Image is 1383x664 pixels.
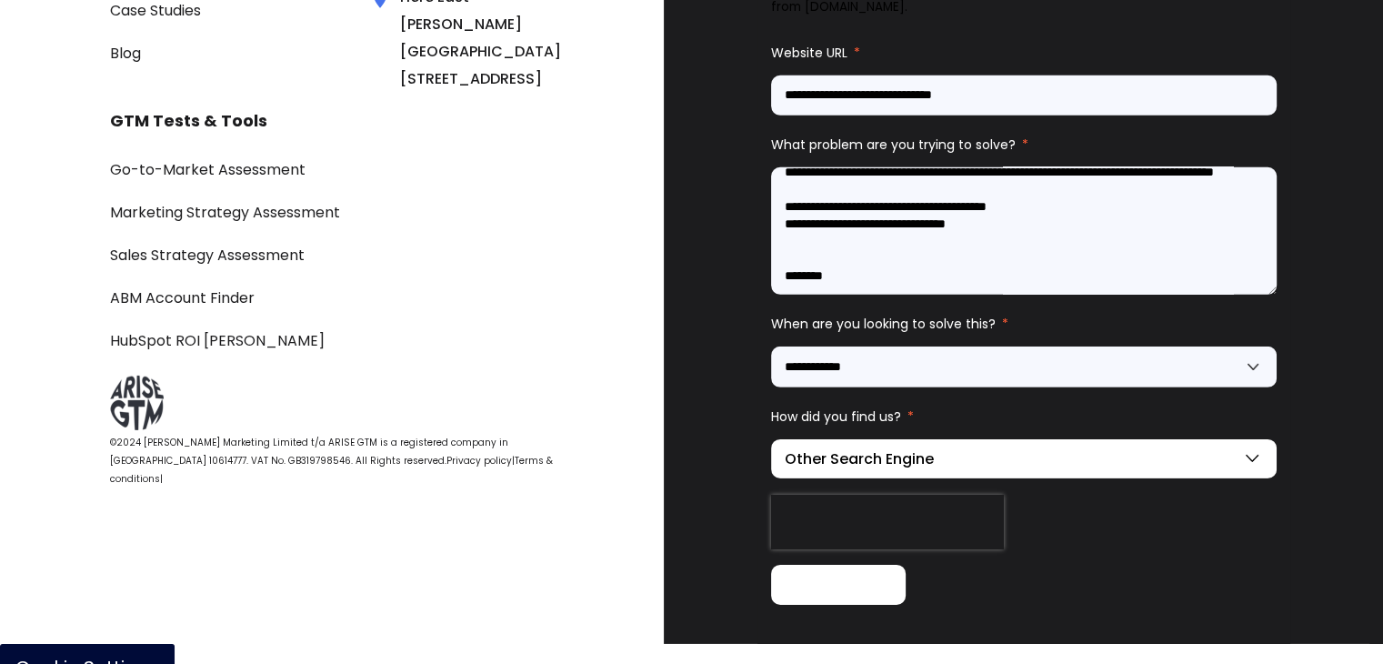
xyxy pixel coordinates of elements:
span: ©2024 [PERSON_NAME] Marketing Limited t/a ARISE GTM is a registered company in [GEOGRAPHIC_DATA] ... [110,436,508,468]
a: Terms & conditions [110,454,553,486]
div: | [110,434,577,488]
h3: GTM Tests & Tools [110,107,577,135]
iframe: reCAPTCHA [771,495,1004,549]
span: How did you find us? [771,407,901,426]
a: Sales Strategy Assessment [110,245,305,266]
a: Marketing Strategy Assessment [110,202,340,223]
a: Go-to-Market Assessment [110,159,306,180]
div: Other Search Engine [771,439,1277,478]
span: Website URL [771,44,847,62]
img: ARISE GTM logo grey [110,376,164,430]
span: What problem are you trying to solve? [771,136,1016,154]
a: HubSpot ROI [PERSON_NAME] [110,330,325,351]
a: Blog [110,43,141,64]
a: Privacy policy [446,454,512,468]
div: Navigation Menu [110,155,577,355]
a: ABM Account Finder [110,287,255,308]
span: When are you looking to solve this? [771,315,996,333]
span: | [512,454,515,468]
